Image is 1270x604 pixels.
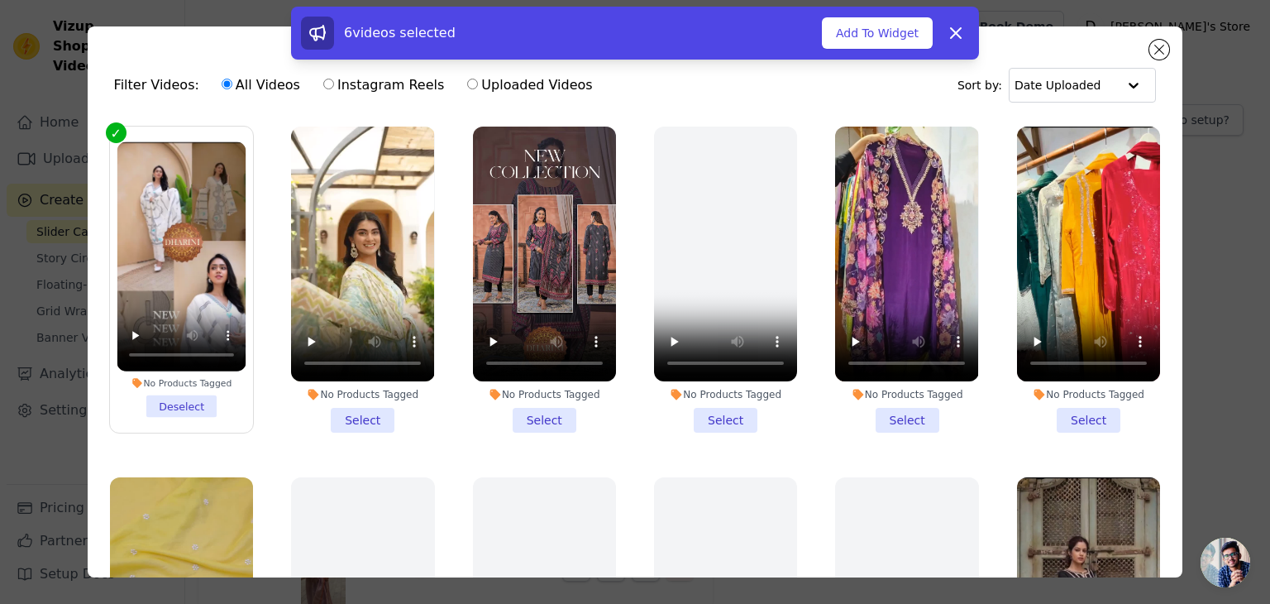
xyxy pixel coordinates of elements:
[1201,538,1250,587] div: Open chat
[344,25,456,41] span: 6 videos selected
[957,68,1157,103] div: Sort by:
[466,74,593,96] label: Uploaded Videos
[291,388,434,401] div: No Products Tagged
[1017,388,1160,401] div: No Products Tagged
[322,74,445,96] label: Instagram Reels
[117,377,246,389] div: No Products Tagged
[835,388,978,401] div: No Products Tagged
[114,66,602,104] div: Filter Videos:
[221,74,301,96] label: All Videos
[822,17,933,49] button: Add To Widget
[473,388,616,401] div: No Products Tagged
[654,388,797,401] div: No Products Tagged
